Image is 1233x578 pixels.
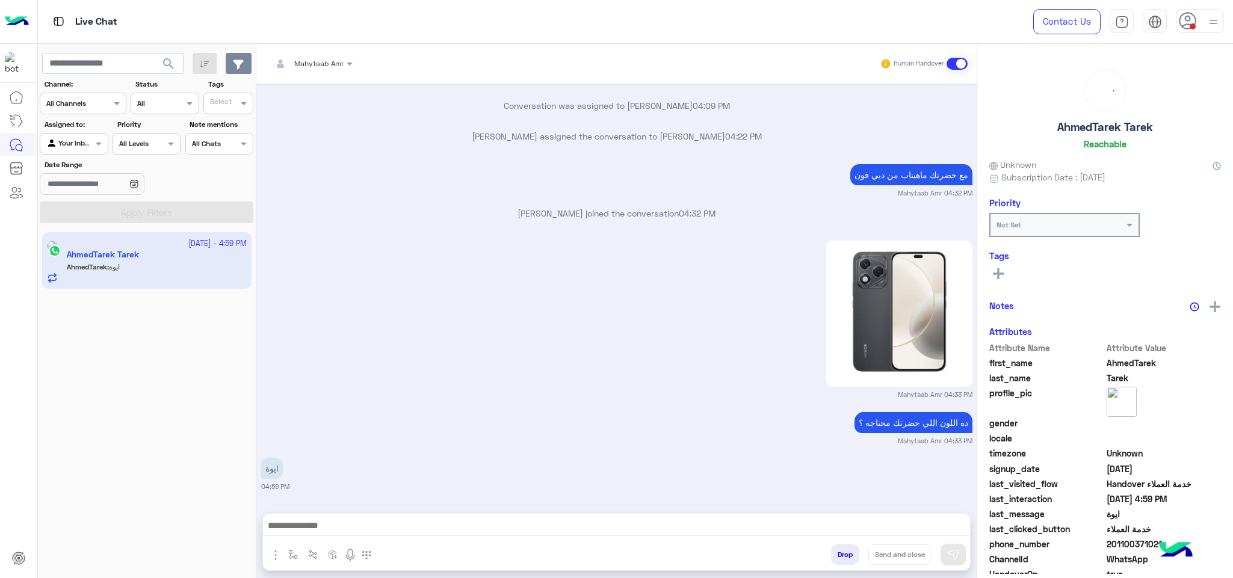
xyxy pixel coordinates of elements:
[1084,138,1126,149] h6: Reachable
[261,99,972,112] p: Conversation was assigned to [PERSON_NAME]
[135,79,197,90] label: Status
[40,201,253,223] button: Apply Filters
[989,326,1032,337] h6: Attributes
[997,220,1021,229] b: Not Set
[1107,372,1222,384] span: Tarek
[208,79,252,90] label: Tags
[362,550,371,560] img: make a call
[725,131,762,141] span: 04:22 PM
[1115,15,1129,29] img: tab
[1088,73,1123,108] div: loading...
[1107,523,1222,535] span: خدمة العملاء
[1148,15,1162,29] img: tab
[989,508,1104,520] span: last_message
[1107,538,1222,550] span: 201100371021
[898,390,972,399] small: Mahytaab Amr 04:33 PM
[328,550,338,559] img: create order
[989,342,1104,354] span: Attribute Name
[989,417,1104,429] span: gender
[1107,342,1222,354] span: Attribute Value
[850,164,972,185] p: 8/10/2025, 4:32 PM
[45,119,107,130] label: Assigned to:
[1210,301,1220,312] img: add
[894,59,944,69] small: Human Handover
[1107,447,1222,460] span: Unknown
[261,458,283,479] p: 8/10/2025, 4:59 PM
[831,544,859,565] button: Drop
[268,548,283,562] img: send attachment
[190,119,252,130] label: Note mentions
[898,188,972,198] small: Mahytaab Amr 04:32 PM
[1057,120,1153,134] h5: AhmedTarek Tarek
[989,300,1014,311] h6: Notes
[294,59,344,68] span: Mahytaab Amr
[5,52,26,74] img: 1403182699927242
[989,357,1104,369] span: first_name
[1107,387,1137,417] img: picture
[898,436,972,446] small: Mahytaab Amr 04:33 PM
[323,544,343,564] button: create order
[261,207,972,220] p: [PERSON_NAME] joined the conversation
[1001,171,1105,183] span: Subscription Date : [DATE]
[989,538,1104,550] span: phone_number
[1107,463,1222,475] span: 2025-03-13T14:19:44.747Z
[45,159,179,170] label: Date Range
[989,553,1104,565] span: ChannelId
[208,96,232,110] div: Select
[1206,14,1221,29] img: profile
[45,79,125,90] label: Channel:
[1107,417,1222,429] span: null
[1107,493,1222,505] span: 2025-10-08T13:59:19.604Z
[75,14,117,30] p: Live Chat
[117,119,179,130] label: Priority
[5,9,29,34] img: Logo
[1033,9,1101,34] a: Contact Us
[989,493,1104,505] span: last_interaction
[161,57,176,71] span: search
[989,250,1221,261] h6: Tags
[154,53,184,79] button: search
[343,548,357,562] img: send voice note
[1107,553,1222,565] span: 2
[1107,357,1222,369] span: AhmedTarek
[947,549,959,561] img: send message
[308,550,318,559] img: Trigger scenario
[1155,530,1197,572] img: hulul-logo.png
[261,482,289,491] small: 04:59 PM
[283,544,303,564] button: select flow
[679,208,715,218] span: 04:32 PM
[1110,9,1134,34] a: tab
[989,523,1104,535] span: last_clicked_button
[1107,432,1222,444] span: null
[1190,302,1199,312] img: notes
[989,432,1104,444] span: locale
[288,550,298,559] img: select flow
[1107,478,1222,490] span: Handover خدمة العملاء
[868,544,932,565] button: Send and close
[854,412,972,433] p: 8/10/2025, 4:33 PM
[989,463,1104,475] span: signup_date
[989,447,1104,460] span: timezone
[303,544,323,564] button: Trigger scenario
[989,372,1104,384] span: last_name
[989,197,1021,208] h6: Priority
[989,478,1104,490] span: last_visited_flow
[989,387,1104,414] span: profile_pic
[1107,508,1222,520] span: ايوة
[989,158,1036,171] span: Unknown
[693,100,730,111] span: 04:09 PM
[826,241,972,387] img: aW1hZ2UucG5n.png
[261,130,972,143] p: [PERSON_NAME] assigned the conversation to [PERSON_NAME]
[51,14,66,29] img: tab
